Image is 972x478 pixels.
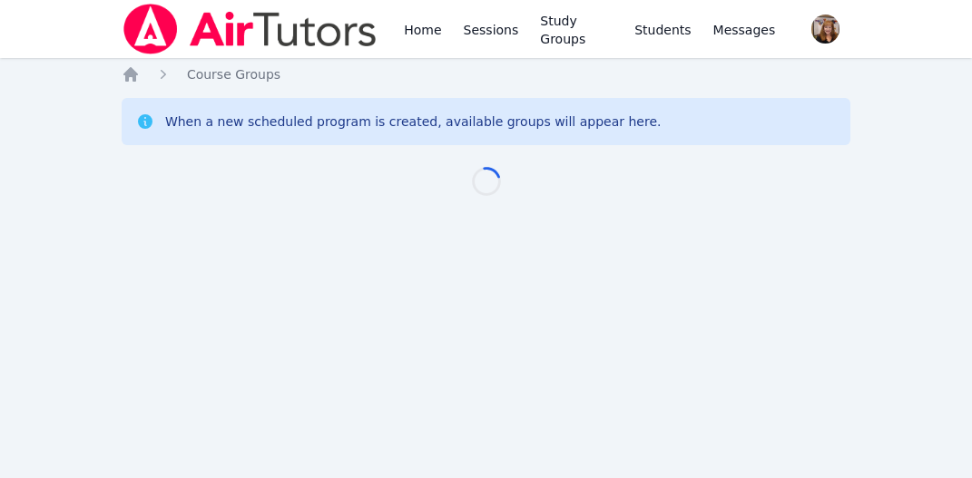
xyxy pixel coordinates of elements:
a: Course Groups [187,65,280,83]
span: Course Groups [187,67,280,82]
img: Air Tutors [122,4,378,54]
nav: Breadcrumb [122,65,850,83]
div: When a new scheduled program is created, available groups will appear here. [165,112,662,131]
span: Messages [713,21,776,39]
